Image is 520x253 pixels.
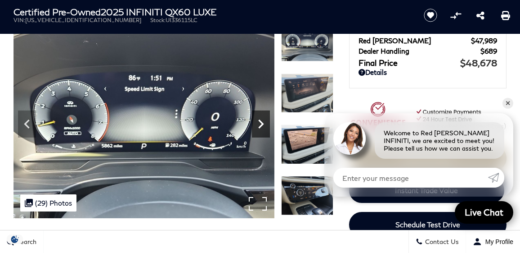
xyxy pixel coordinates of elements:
[423,238,459,246] span: Contact Us
[480,47,497,55] span: $689
[460,57,497,68] span: $48,678
[359,68,497,76] a: Details
[150,17,166,23] span: Stock:
[281,22,333,61] img: Certified Used 2025 Grand Blue INFINITI LUXE image 14
[18,110,36,138] div: Previous
[359,57,497,68] a: Final Price $48,678
[466,230,520,253] button: Open user profile menu
[13,7,409,17] h1: 2025 INFINITI QX60 LUXE
[13,22,274,218] img: Certified Used 2025 Grand Blue INFINITI LUXE image 14
[455,201,513,224] a: Live Chat
[281,125,333,164] img: Certified Used 2025 Grand Blue INFINITI LUXE image 16
[13,6,101,17] strong: Certified Pre-Owned
[359,47,497,55] a: Dealer Handling $689
[476,10,484,21] a: Share this Certified Pre-Owned 2025 INFINITI QX60 LUXE
[359,37,471,45] span: Red [PERSON_NAME]
[4,235,25,244] img: Opt-Out Icon
[333,122,366,155] img: Agent profile photo
[460,207,508,218] span: Live Chat
[449,9,462,22] button: Compare Vehicle
[349,212,507,237] a: Schedule Test Drive
[482,238,513,245] span: My Profile
[359,58,460,68] span: Final Price
[395,220,460,229] span: Schedule Test Drive
[13,17,25,23] span: VIN:
[166,17,197,23] span: UI336115LC
[281,74,333,113] img: Certified Used 2025 Grand Blue INFINITI LUXE image 15
[421,8,440,23] button: Save vehicle
[359,37,497,45] a: Red [PERSON_NAME] $47,989
[14,238,36,246] span: Search
[252,110,270,138] div: Next
[488,168,504,188] a: Submit
[20,194,76,212] div: (29) Photos
[4,235,25,244] section: Click to Open Cookie Consent Modal
[471,37,497,45] span: $47,989
[25,17,141,23] span: [US_VEHICLE_IDENTIFICATION_NUMBER]
[359,47,480,55] span: Dealer Handling
[375,122,504,159] div: Welcome to Red [PERSON_NAME] INFINITI, we are excited to meet you! Please tell us how we can assi...
[501,10,510,21] a: Print this Certified Pre-Owned 2025 INFINITI QX60 LUXE
[281,176,333,215] img: Certified Used 2025 Grand Blue INFINITI LUXE image 17
[333,168,488,188] input: Enter your message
